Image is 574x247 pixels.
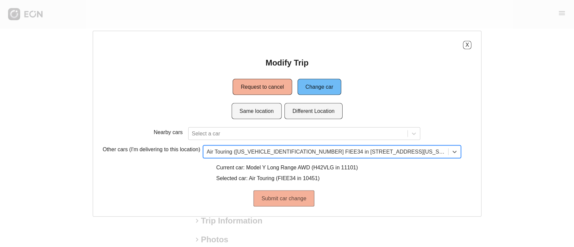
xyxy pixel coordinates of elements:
button: Submit car change [254,190,314,206]
button: Different Location [284,103,343,119]
button: Change car [297,79,341,95]
p: Selected car: Air Touring (FIEE34 in 10451) [216,174,358,182]
p: Nearby cars [154,128,183,136]
button: X [463,41,471,49]
p: Current car: Model Y Long Range AWD (H42VLG in 11101) [216,163,358,171]
button: Same location [231,103,281,119]
button: Request to cancel [233,79,292,95]
p: Other cars (I'm delivering to this location) [103,145,200,155]
h2: Modify Trip [266,57,309,68]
